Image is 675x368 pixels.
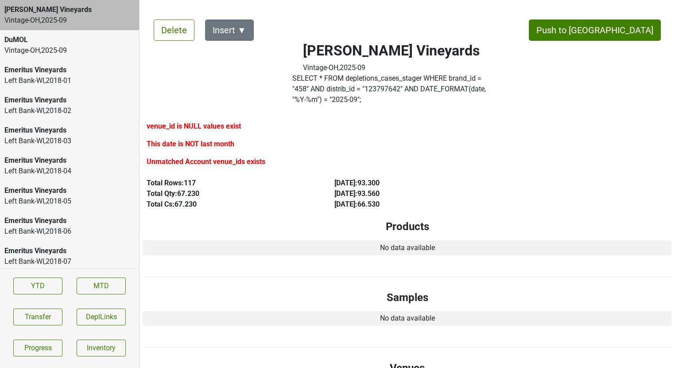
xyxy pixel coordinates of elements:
div: Emeritus Vineyards [4,65,135,75]
button: Transfer [13,309,62,325]
div: Emeritus Vineyards [4,246,135,256]
div: [DATE] : 93.300 [334,178,502,188]
a: MTD [77,278,126,294]
div: DuMOL [4,35,135,45]
a: Inventory [77,340,126,356]
label: Unmatched Account venue_ids exists [147,157,265,167]
div: Emeritus Vineyards [4,215,135,226]
td: No data available [143,311,671,326]
div: Left Bank-WI , 2018 - 03 [4,136,135,146]
div: Left Bank-WI , 2018 - 05 [4,196,135,207]
label: venue_id is NULL values exist [147,121,241,132]
div: Left Bank-WI , 2018 - 04 [4,166,135,176]
button: Push to [GEOGRAPHIC_DATA] [529,20,661,41]
div: Emeritus Vineyards [4,155,135,166]
div: Emeritus Vineyards [4,95,135,106]
div: Vintage-OH , 2025 - 09 [303,63,480,73]
div: Total Rows: 117 [147,178,314,188]
div: Emeritus Vineyards [4,185,135,196]
button: DeplLinks [77,309,126,325]
h4: Samples [150,291,664,304]
div: Left Bank-WI , 2018 - 01 [4,75,135,86]
button: Insert ▼ [205,20,254,41]
h4: Products [150,220,664,233]
button: Delete [154,20,194,41]
label: Click to copy query [292,73,491,105]
div: [DATE] : 66.530 [334,199,502,210]
div: Vintage-OH , 2025 - 09 [4,45,135,56]
div: Total Cs: 67.230 [147,199,314,210]
div: Emeritus Vineyards [4,125,135,136]
div: Left Bank-WI , 2018 - 06 [4,226,135,237]
div: [PERSON_NAME] Vineyards [4,4,135,15]
div: Left Bank-WI , 2018 - 07 [4,256,135,267]
div: [DATE] : 93.560 [334,188,502,199]
h2: [PERSON_NAME] Vineyards [303,42,480,59]
div: Vintage-OH , 2025 - 09 [4,15,135,26]
a: YTD [13,278,62,294]
div: Total Qty: 67.230 [147,188,314,199]
div: Left Bank-WI , 2018 - 02 [4,106,135,116]
a: Progress [13,340,62,356]
label: This date is NOT last month [147,139,234,149]
td: No data available [143,240,671,255]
